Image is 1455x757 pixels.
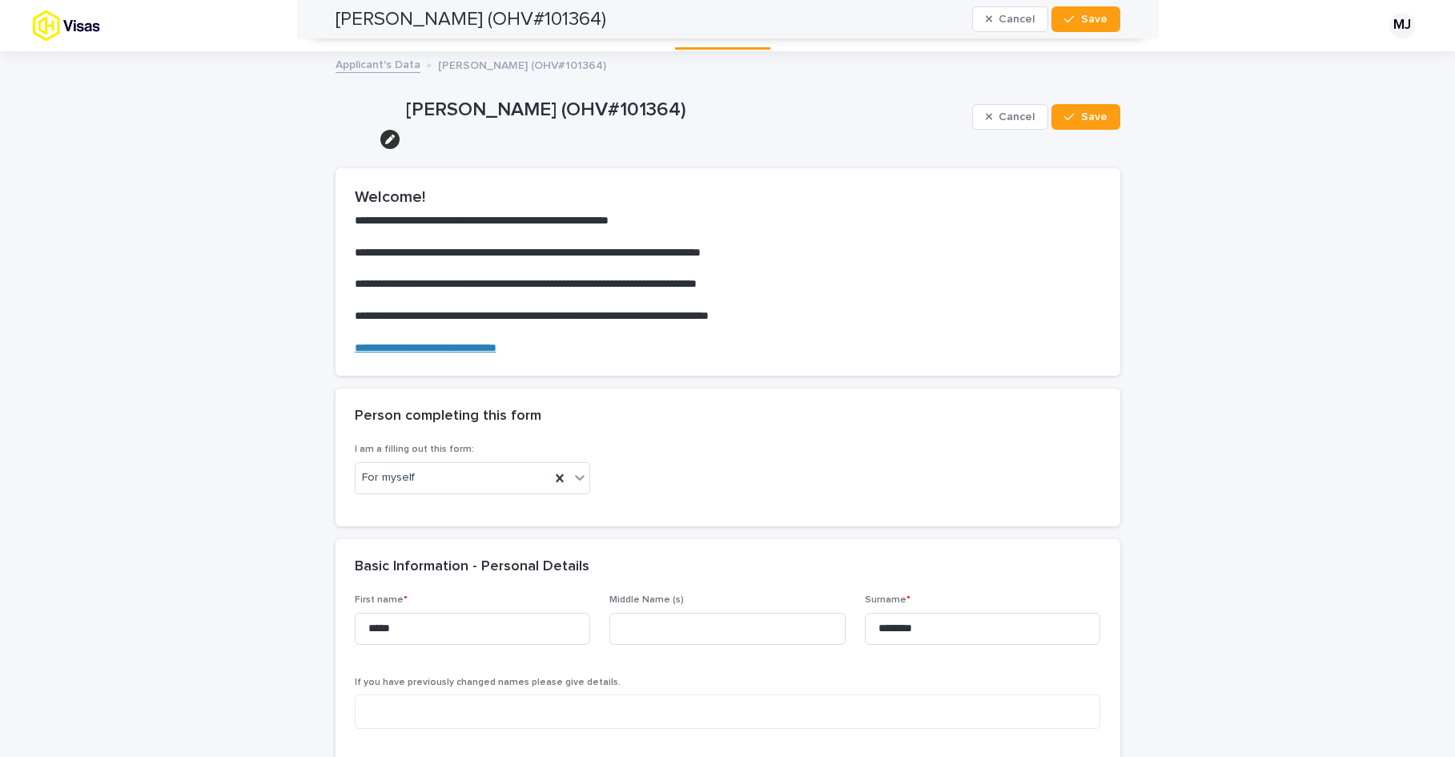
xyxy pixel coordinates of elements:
p: [PERSON_NAME] (OHV#101364) [438,55,606,73]
p: [PERSON_NAME] (OHV#101364) [406,99,966,122]
a: Applicant's Data [336,54,420,73]
button: Save [1051,104,1119,130]
img: tx8HrbJQv2PFQx4TXEq5 [32,10,157,42]
span: Cancel [999,111,1035,123]
h2: Basic Information - Personal Details [355,558,589,576]
span: Surname [865,595,910,605]
span: I am a filling out this form: [355,445,474,454]
span: Middle Name (s) [609,595,684,605]
button: Cancel [972,104,1049,130]
h2: Welcome! [355,187,1101,207]
span: If you have previously changed names please give details. [355,678,621,687]
span: For myself [362,469,415,486]
span: First name [355,595,408,605]
span: Save [1081,111,1107,123]
div: MJ [1389,13,1415,38]
h2: Person completing this form [355,408,541,425]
